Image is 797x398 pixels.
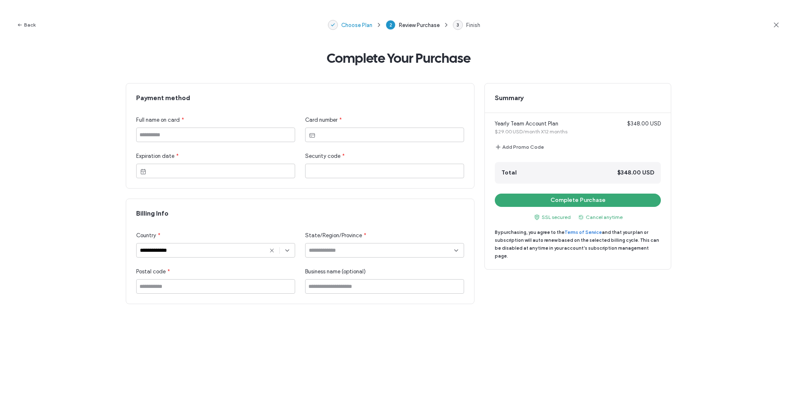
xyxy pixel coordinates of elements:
[136,209,464,218] span: Billing Info
[136,268,166,276] span: Postal code
[136,152,174,160] span: Expiration date
[341,22,372,28] span: Choose Plan
[319,132,460,139] iframe: Secure card number input frame
[17,20,36,30] button: Back
[495,229,659,259] span: By purchasing, you agree to the and that your plan or subscription will auto renew based on the s...
[495,128,609,135] span: $29.00 USD/month X12 months
[627,120,661,128] span: $348.00 USD
[495,194,661,207] button: Complete Purchase
[136,116,180,124] span: Full name on card
[136,231,156,240] span: Country
[565,229,602,235] a: Terms of Service
[501,169,516,177] span: Total
[305,152,340,160] span: Security code
[533,214,571,221] span: SSL secured
[309,168,460,175] iframe: Secure CVC input frame
[485,93,671,103] span: Summary
[617,169,654,177] span: $348.00 USD
[305,116,337,124] span: Card number
[495,142,544,152] button: Add Promo Code
[305,268,366,276] span: Business name (optional)
[495,120,617,128] span: Yearly Team Account Plan
[327,50,471,66] span: Complete Your Purchase
[136,93,464,103] span: Payment method
[150,168,291,175] iframe: Secure expiration date input frame
[577,214,623,221] span: Cancel anytime
[19,6,36,13] span: Help
[305,231,362,240] span: State/Region/Province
